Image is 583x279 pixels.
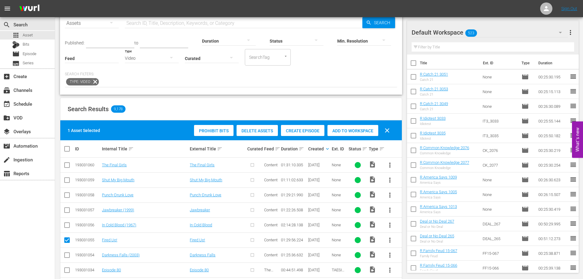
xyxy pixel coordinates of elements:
div: [DATE] [308,238,330,242]
a: Darkness Falls [190,253,215,257]
div: Internal Title [102,145,188,153]
th: Title [420,55,479,72]
span: Episode [521,191,529,198]
p: Search Filters: [65,72,397,77]
span: Episode [12,50,20,58]
span: Episode [521,161,529,169]
th: Duration [535,55,571,72]
span: keyboard_arrow_down [325,146,330,152]
div: ID [75,146,100,151]
button: more_vert [567,25,574,40]
span: more_vert [386,176,394,184]
td: None [480,70,519,84]
span: Episode [521,235,529,242]
span: Episode [521,264,529,272]
div: External Title [190,145,245,153]
span: Create Episode [281,128,324,133]
div: None [332,163,347,167]
a: Jawbreaker (1999) [102,208,134,212]
span: Episode [521,205,529,213]
div: Idiotest [420,137,446,141]
span: reorder [570,88,577,95]
span: Video [369,251,376,258]
div: 193031057 [75,208,100,212]
div: Video [125,50,179,67]
span: Content [264,238,278,242]
span: Video [369,161,376,168]
span: Video [369,191,376,198]
span: Episode [521,250,529,257]
td: None [480,187,519,202]
span: Ingestion [3,156,10,164]
td: None [480,172,519,187]
span: Overlays [3,128,10,135]
div: None [332,193,347,197]
span: more_vert [386,251,394,259]
div: [DATE] [308,208,330,212]
div: Idiotest [420,122,446,126]
span: more_vert [567,29,574,36]
div: 01:25:36.632 [281,253,306,257]
span: reorder [570,161,577,168]
span: Prohibit Bits [194,128,234,133]
span: reorder [570,176,577,183]
div: 01:31:10.335 [281,163,306,167]
span: apps [12,32,20,39]
div: None [332,208,347,212]
span: reorder [570,146,577,154]
div: Created [308,145,330,153]
td: 00:25:30.219 [536,143,570,158]
span: 9,178 [111,105,125,113]
button: Delete Assets [237,125,278,136]
div: America Says [420,195,457,199]
button: clear [380,123,394,138]
span: sort [379,146,385,152]
span: Episode [521,103,529,110]
span: Video [369,176,376,183]
div: 1 Asset Selected [68,127,100,134]
a: Fired Up! [190,238,205,242]
th: Type [518,55,535,72]
span: reorder [570,190,577,198]
div: [DATE] [308,163,330,167]
div: Deal or No Deal [420,239,454,243]
a: Episode 80 [190,268,209,272]
a: Shut My Big Mouth [102,178,134,182]
span: sort [299,146,304,152]
div: Default Workspace [412,24,568,41]
span: Content [264,193,278,197]
span: Video [369,266,376,273]
div: 193031059 [75,178,100,182]
span: Published: [65,40,84,45]
span: reorder [570,73,577,80]
button: Add to Workspace [327,125,378,136]
td: DEAL_265 [480,231,519,246]
span: more_vert [386,191,394,199]
div: None [332,238,347,242]
span: reorder [570,102,577,110]
div: 01:29:56.224 [281,238,306,242]
td: CK_2076 [480,143,519,158]
a: Jawbreaker [190,208,210,212]
a: R Family Feud 15-066 [420,263,457,268]
span: Add to Workspace [327,128,378,133]
div: Family Feud [420,254,457,258]
a: Fired Up! [102,238,117,242]
span: Episode [521,176,529,183]
a: Shut My Big Mouth [190,178,222,182]
a: In Cold Blood (1967) [102,223,136,227]
button: more_vert [383,263,397,277]
span: Channels [3,87,10,94]
a: Sign Out [561,6,577,11]
span: Video [369,221,376,228]
span: Type: Video [66,78,92,85]
td: 00:25:55.144 [536,114,570,128]
span: reorder [570,264,577,271]
span: to [134,40,138,45]
div: 193031056 [75,223,100,227]
button: Open [283,53,289,59]
span: clear [383,127,391,134]
a: R Catch 21 3053 [420,87,448,91]
a: R Idiotest 3035 [420,131,446,135]
td: FF15-066 [480,261,519,275]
